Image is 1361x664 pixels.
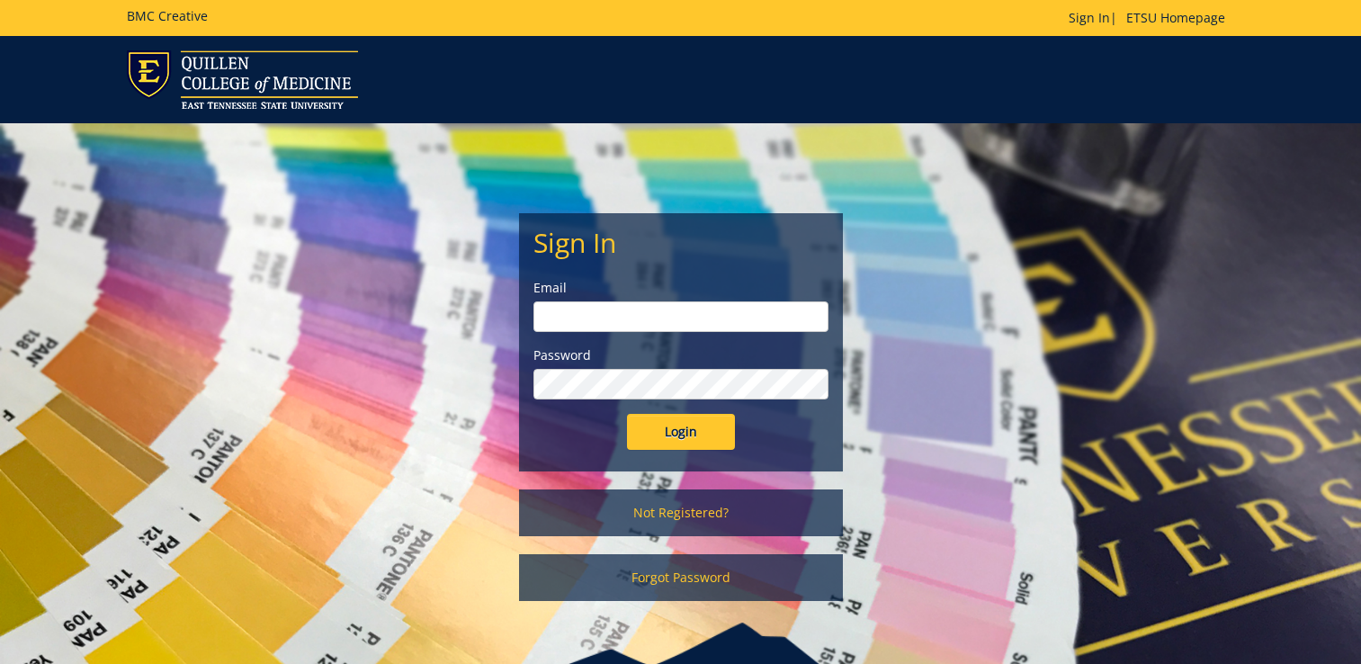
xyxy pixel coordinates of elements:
input: Login [627,414,735,450]
label: Password [533,346,828,364]
p: | [1069,9,1234,27]
label: Email [533,279,828,297]
img: ETSU logo [127,50,358,109]
a: Forgot Password [519,554,843,601]
a: Not Registered? [519,489,843,536]
a: ETSU Homepage [1117,9,1234,26]
h5: BMC Creative [127,9,208,22]
a: Sign In [1069,9,1110,26]
h2: Sign In [533,228,828,257]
